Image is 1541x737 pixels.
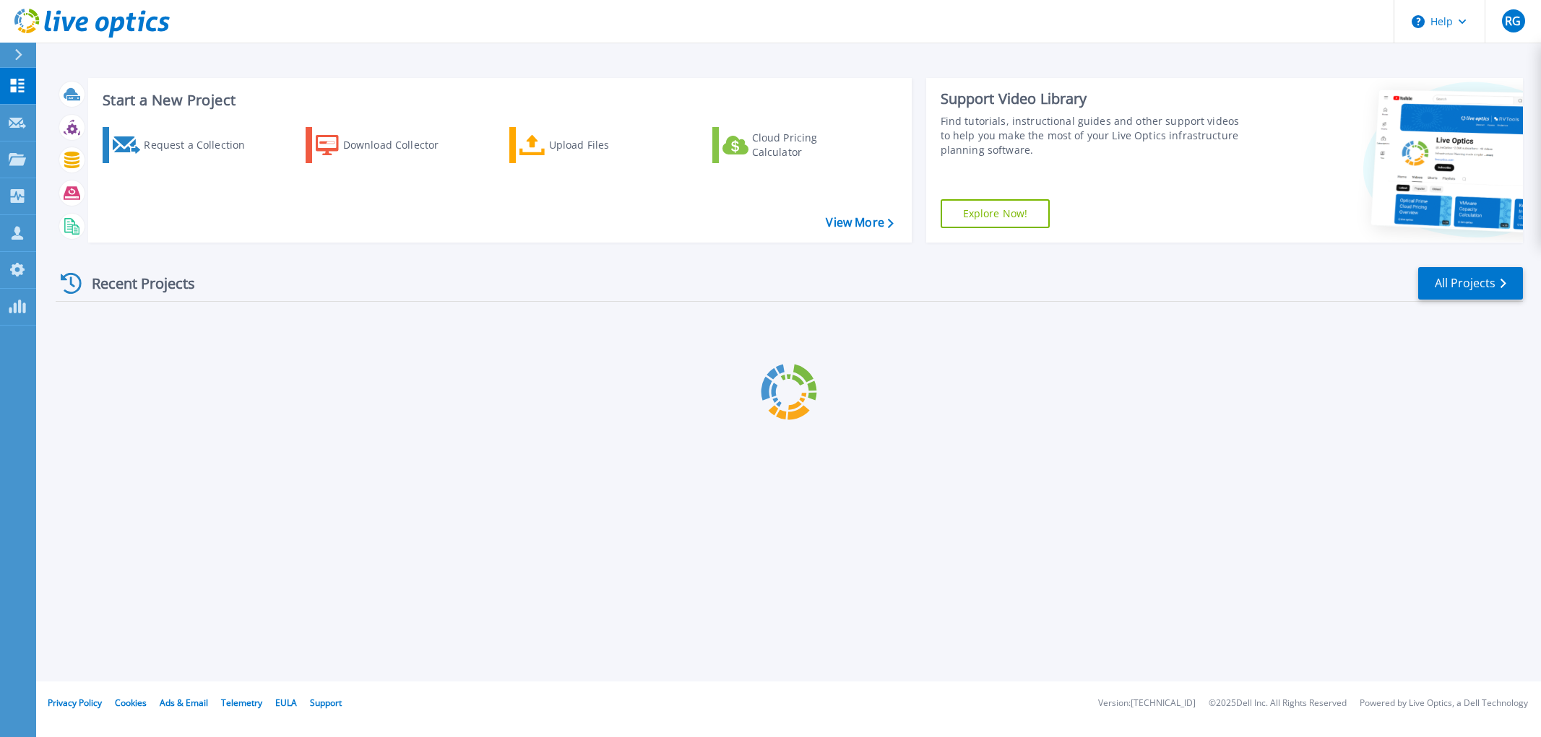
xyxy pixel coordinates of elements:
li: © 2025 Dell Inc. All Rights Reserved [1209,699,1347,708]
a: Upload Files [509,127,670,163]
a: Telemetry [221,697,262,709]
a: Explore Now! [941,199,1050,228]
div: Find tutorials, instructional guides and other support videos to help you make the most of your L... [941,114,1247,157]
a: All Projects [1418,267,1523,300]
a: EULA [275,697,297,709]
div: Support Video Library [941,90,1247,108]
li: Powered by Live Optics, a Dell Technology [1360,699,1528,708]
a: Cloud Pricing Calculator [712,127,873,163]
a: Support [310,697,342,709]
a: Ads & Email [160,697,208,709]
a: Download Collector [306,127,467,163]
a: Request a Collection [103,127,264,163]
a: Privacy Policy [48,697,102,709]
a: Cookies [115,697,147,709]
h3: Start a New Project [103,92,893,108]
div: Upload Files [549,131,665,160]
div: Recent Projects [56,266,215,301]
li: Version: [TECHNICAL_ID] [1098,699,1196,708]
a: View More [826,216,893,230]
span: RG [1505,15,1521,27]
div: Cloud Pricing Calculator [752,131,868,160]
div: Download Collector [343,131,459,160]
div: Request a Collection [144,131,259,160]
